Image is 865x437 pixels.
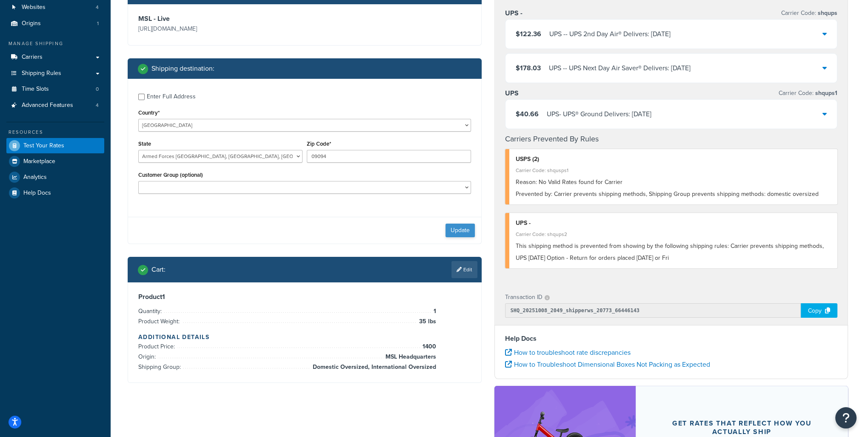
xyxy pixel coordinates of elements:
span: Product Price: [138,342,177,351]
label: Country* [138,109,160,116]
a: Time Slots0 [6,81,104,97]
li: Advanced Features [6,98,104,113]
h2: Shipping destination : [151,65,214,72]
a: Help Docs [6,185,104,201]
div: UPS - - UPS 2nd Day Air® Delivers: [DATE] [549,28,671,40]
div: Get rates that reflect how you actually ship [656,419,828,436]
li: Time Slots [6,81,104,97]
a: How to troubleshoot rate discrepancies [505,348,631,357]
span: Reason: [516,178,537,187]
h2: Cart : [151,266,166,273]
span: Help Docs [23,190,51,197]
span: $178.03 [516,63,541,73]
h3: UPS - [505,9,522,17]
h4: Help Docs [505,333,838,344]
span: Domestic Oversized, International Oversized [311,362,436,372]
span: Time Slots [22,86,49,93]
a: Origins1 [6,16,104,32]
h3: UPS [505,89,519,98]
span: Marketplace [23,158,55,165]
a: Marketplace [6,154,104,169]
a: How to Troubleshoot Dimensional Boxes Not Packing as Expected [505,359,710,369]
a: Edit [451,261,477,278]
div: UPS - UPS® Ground Delivers: [DATE] [547,108,651,120]
button: Update [445,224,475,237]
a: Test Your Rates [6,138,104,153]
h3: Product 1 [138,293,471,301]
h4: Additional Details [138,333,471,342]
p: Carrier Code: [781,7,837,19]
span: $122.36 [516,29,541,39]
a: Analytics [6,170,104,185]
div: UPS - [516,217,831,229]
div: Enter Full Address [147,91,196,103]
div: No Valid Rates found for Carrier [516,176,831,188]
span: Analytics [23,174,47,181]
span: Quantity: [138,307,164,316]
div: Carrier Code: shqusps1 [516,164,831,176]
p: [URL][DOMAIN_NAME] [138,23,303,35]
a: Shipping Rules [6,66,104,81]
span: Carriers [22,54,43,61]
span: Product Weight: [138,317,182,326]
span: 1 [97,20,99,27]
span: shqups1 [814,89,837,98]
span: 4 [96,102,99,109]
span: MSL Headquarters [383,352,436,362]
p: Carrier Code: [779,87,837,99]
div: Resources [6,129,104,136]
span: 1400 [420,342,436,352]
span: 1 [431,306,436,316]
span: Origins [22,20,41,27]
h4: Carriers Prevented By Rules [505,133,838,145]
div: Manage Shipping [6,40,104,47]
div: Carrier prevents shipping methods, Shipping Group prevents shipping methods: domestic oversized [516,188,831,200]
label: Customer Group (optional) [138,172,203,178]
span: $40.66 [516,109,539,119]
label: State [138,141,151,147]
span: shqups [816,9,837,17]
span: Test Your Rates [23,142,64,149]
li: Origins [6,16,104,32]
span: 35 lbs [417,316,436,327]
span: Shipping Rules [22,70,61,77]
label: Zip Code* [307,141,331,147]
div: USPS (2) [516,153,831,165]
div: UPS - - UPS Next Day Air Saver® Delivers: [DATE] [549,62,691,74]
a: Carriers [6,49,104,65]
button: Open Resource Center [835,407,856,428]
span: Shipping Group: [138,362,183,371]
span: Prevented by: [516,190,552,198]
span: This shipping method is prevented from showing by the following shipping rules: Carrier prevents ... [516,241,824,262]
div: Carrier Code: shqups2 [516,228,831,240]
div: Copy [801,303,837,318]
span: 4 [96,4,99,11]
span: 0 [96,86,99,93]
a: Advanced Features4 [6,98,104,113]
h3: MSL - Live [138,14,303,23]
input: Enter Full Address [138,94,145,100]
span: Origin: [138,352,158,361]
span: Advanced Features [22,102,73,109]
span: Websites [22,4,46,11]
p: Transaction ID [505,291,542,303]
